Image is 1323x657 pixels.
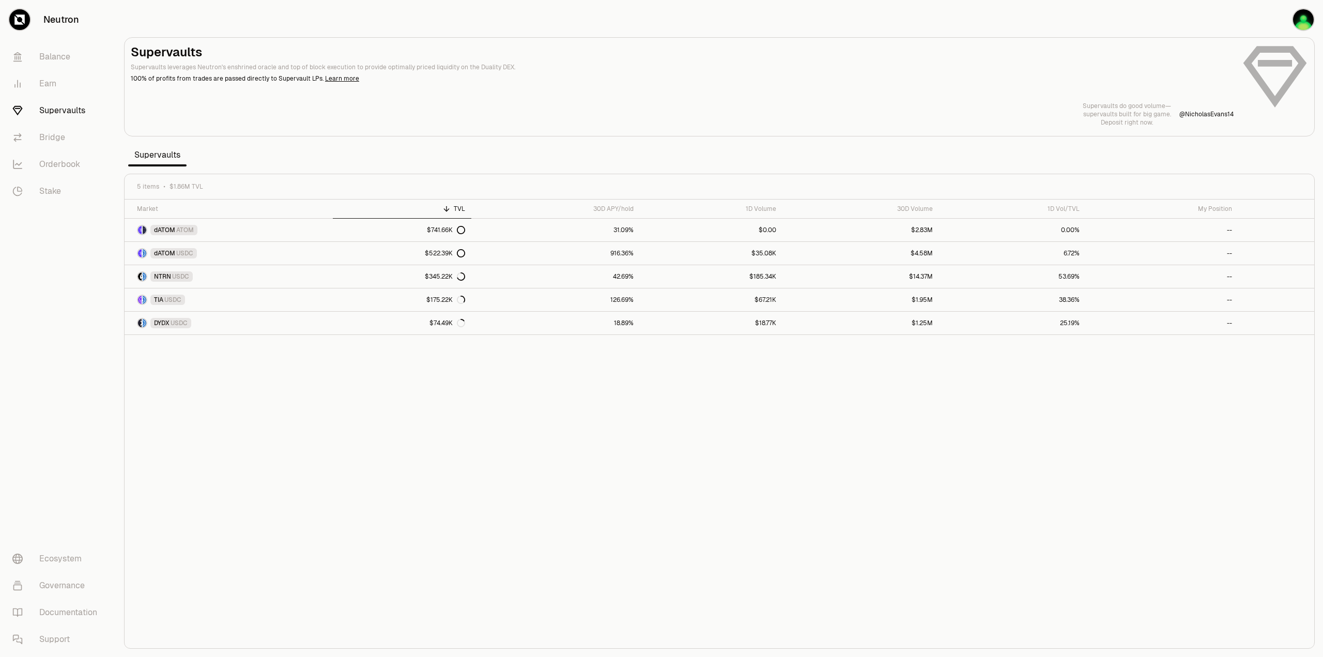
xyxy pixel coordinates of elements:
[4,572,112,599] a: Governance
[640,242,782,265] a: $35.08K
[1083,118,1171,127] p: Deposit right now.
[176,249,193,257] span: USDC
[4,599,112,626] a: Documentation
[1086,265,1238,288] a: --
[4,626,112,653] a: Support
[138,319,142,327] img: DYDX Logo
[154,319,170,327] span: DYDX
[138,272,142,281] img: NTRN Logo
[782,265,939,288] a: $14.37M
[939,312,1086,334] a: 25.19%
[339,205,465,213] div: TVL
[4,124,112,151] a: Bridge
[1083,102,1171,127] a: Supervaults do good volume—supervaults built for big game.Deposit right now.
[1092,205,1232,213] div: My Position
[138,249,142,257] img: dATOM Logo
[333,265,471,288] a: $345.22K
[170,182,203,191] span: $1.86M TVL
[154,296,163,304] span: TIA
[154,272,171,281] span: NTRN
[4,97,112,124] a: Supervaults
[945,205,1080,213] div: 1D Vol/TVL
[939,288,1086,311] a: 38.36%
[143,319,146,327] img: USDC Logo
[333,219,471,241] a: $741.66K
[154,226,175,234] span: dATOM
[429,319,465,327] div: $74.49K
[1086,312,1238,334] a: --
[128,145,187,165] span: Supervaults
[425,249,465,257] div: $522.39K
[143,272,146,281] img: USDC Logo
[471,288,640,311] a: 126.69%
[1083,102,1171,110] p: Supervaults do good volume—
[325,74,359,83] a: Learn more
[333,312,471,334] a: $74.49K
[143,249,146,257] img: USDC Logo
[782,288,939,311] a: $1.95M
[125,265,333,288] a: NTRN LogoUSDC LogoNTRNUSDC
[1293,9,1314,30] img: dropcamp
[471,219,640,241] a: 31.09%
[789,205,933,213] div: 30D Volume
[939,242,1086,265] a: 6.72%
[939,265,1086,288] a: 53.69%
[1083,110,1171,118] p: supervaults built for big game.
[782,219,939,241] a: $2.83M
[471,265,640,288] a: 42.69%
[125,312,333,334] a: DYDX LogoUSDC LogoDYDXUSDC
[1086,288,1238,311] a: --
[782,312,939,334] a: $1.25M
[640,219,782,241] a: $0.00
[138,296,142,304] img: TIA Logo
[471,242,640,265] a: 916.36%
[143,226,146,234] img: ATOM Logo
[471,312,640,334] a: 18.89%
[640,288,782,311] a: $67.21K
[1179,110,1234,118] p: @ NicholasEvans14
[4,151,112,178] a: Orderbook
[646,205,776,213] div: 1D Volume
[125,242,333,265] a: dATOM LogoUSDC LogodATOMUSDC
[125,219,333,241] a: dATOM LogoATOM LogodATOMATOM
[782,242,939,265] a: $4.58M
[171,319,188,327] span: USDC
[640,265,782,288] a: $185.34K
[1086,219,1238,241] a: --
[172,272,189,281] span: USDC
[478,205,634,213] div: 30D APY/hold
[333,242,471,265] a: $522.39K
[138,226,142,234] img: dATOM Logo
[425,272,465,281] div: $345.22K
[4,70,112,97] a: Earn
[176,226,194,234] span: ATOM
[4,545,112,572] a: Ecosystem
[1086,242,1238,265] a: --
[427,226,465,234] div: $741.66K
[131,44,1234,60] h2: Supervaults
[125,288,333,311] a: TIA LogoUSDC LogoTIAUSDC
[131,74,1234,83] p: 100% of profits from trades are passed directly to Supervault LPs.
[131,63,1234,72] p: Supervaults leverages Neutron's enshrined oracle and top of block execution to provide optimally ...
[137,205,327,213] div: Market
[939,219,1086,241] a: 0.00%
[640,312,782,334] a: $18.77K
[4,178,112,205] a: Stake
[426,296,465,304] div: $175.22K
[154,249,175,257] span: dATOM
[1179,110,1234,118] a: @NicholasEvans14
[137,182,159,191] span: 5 items
[143,296,146,304] img: USDC Logo
[333,288,471,311] a: $175.22K
[4,43,112,70] a: Balance
[164,296,181,304] span: USDC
